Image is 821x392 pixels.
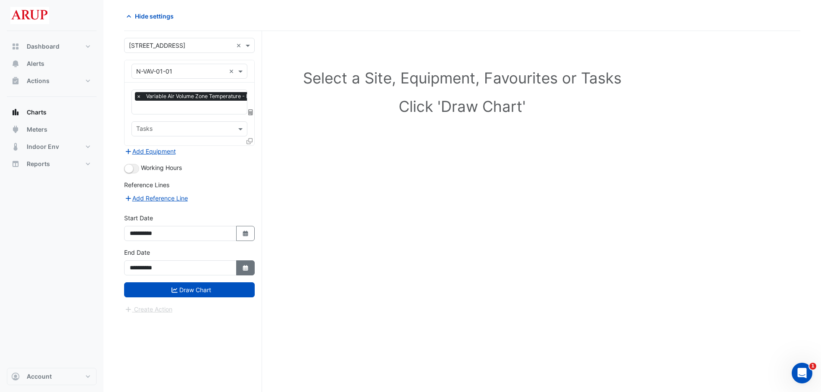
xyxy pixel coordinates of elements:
span: Account [27,372,52,381]
button: Alerts [7,55,97,72]
span: 1 [809,363,816,370]
fa-icon: Select Date [242,230,250,237]
span: Indoor Env [27,142,59,151]
button: Account [7,368,97,385]
app-icon: Meters [11,125,20,134]
span: Dashboard [27,42,59,51]
span: Reports [27,160,50,168]
span: Meters [27,125,47,134]
button: Charts [7,104,97,121]
button: Add Reference Line [124,193,188,203]
app-icon: Alerts [11,59,20,68]
span: Clone Favourites and Tasks from this Equipment to other Equipment [247,137,253,145]
span: Actions [27,77,50,85]
label: End Date [124,248,150,257]
span: Variable Air Volume Zone Temperature - N-L01, Zone-01 [144,92,287,101]
button: Actions [7,72,97,90]
label: Reference Lines [124,180,169,189]
span: Charts [27,108,47,117]
h1: Click 'Draw Chart' [143,97,781,115]
app-icon: Charts [11,108,20,117]
span: × [135,92,143,101]
button: Draw Chart [124,282,255,297]
span: Clear [229,67,236,76]
span: Hide settings [135,12,174,21]
div: Tasks [135,124,153,135]
span: Choose Function [247,108,255,116]
button: Add Equipment [124,146,176,156]
button: Meters [7,121,97,138]
app-escalated-ticket-create-button: Please draw the charts first [124,305,173,312]
button: Reports [7,155,97,173]
app-icon: Indoor Env [11,142,20,151]
button: Indoor Env [7,138,97,155]
span: Alerts [27,59,44,68]
fa-icon: Select Date [242,264,250,272]
app-icon: Reports [11,160,20,168]
span: Clear [236,41,243,50]
button: Hide settings [124,9,179,24]
button: Dashboard [7,38,97,55]
iframe: Intercom live chat [792,363,812,383]
app-icon: Actions [11,77,20,85]
app-icon: Dashboard [11,42,20,51]
span: Working Hours [141,164,182,171]
label: Start Date [124,213,153,222]
h1: Select a Site, Equipment, Favourites or Tasks [143,69,781,87]
img: Company Logo [10,7,49,24]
